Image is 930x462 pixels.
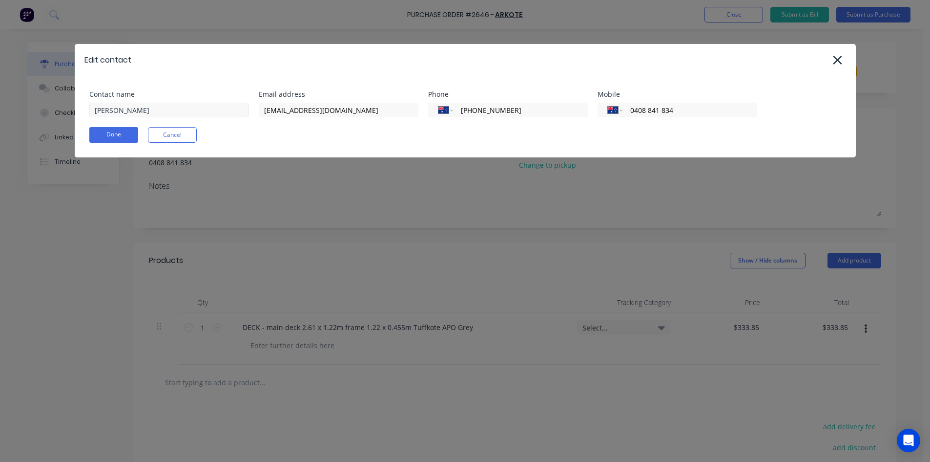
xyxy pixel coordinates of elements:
button: Done [89,127,138,143]
div: Phone [428,91,588,98]
button: Cancel [148,127,197,143]
div: Mobile [598,91,757,98]
div: Open Intercom Messenger [897,429,920,452]
div: Edit contact [84,54,131,66]
div: Email address [259,91,418,98]
div: Contact name [89,91,249,98]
